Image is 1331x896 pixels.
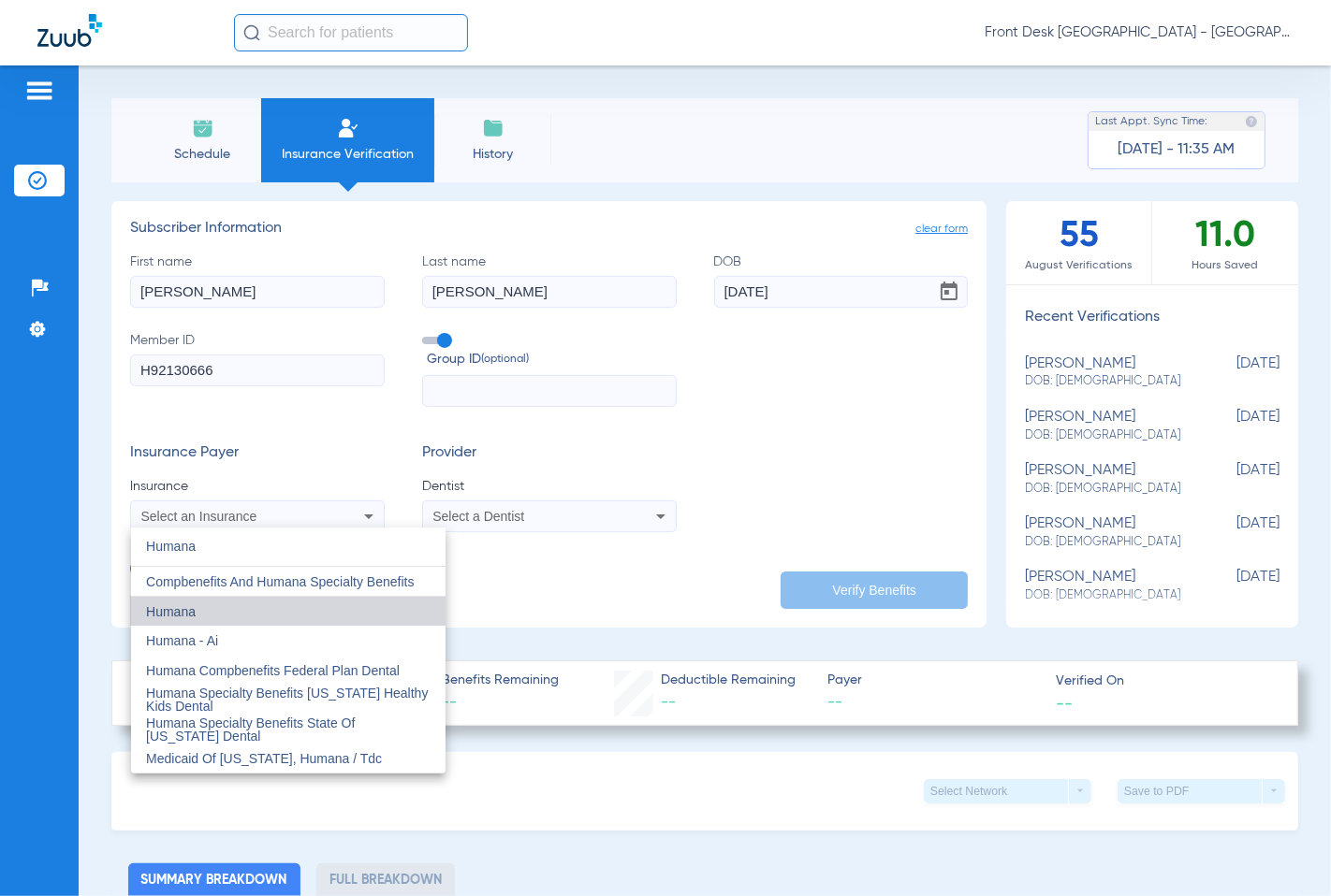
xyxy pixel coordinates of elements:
span: Humana Specialty Benefits State Of [US_STATE] Dental [146,715,355,744]
span: Humana Compbenefits Federal Plan Dental [146,663,400,678]
span: Humana Specialty Benefits [US_STATE] Healthy Kids Dental [146,686,428,714]
span: Humana - Ai [146,633,218,648]
span: Humana [146,604,196,619]
span: Compbenefits And Humana Specialty Benefits [146,574,414,589]
input: dropdown search [131,527,446,566]
iframe: Chat Widget [1237,806,1331,896]
span: Medicaid Of [US_STATE], Humana / Tdc [146,751,382,766]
